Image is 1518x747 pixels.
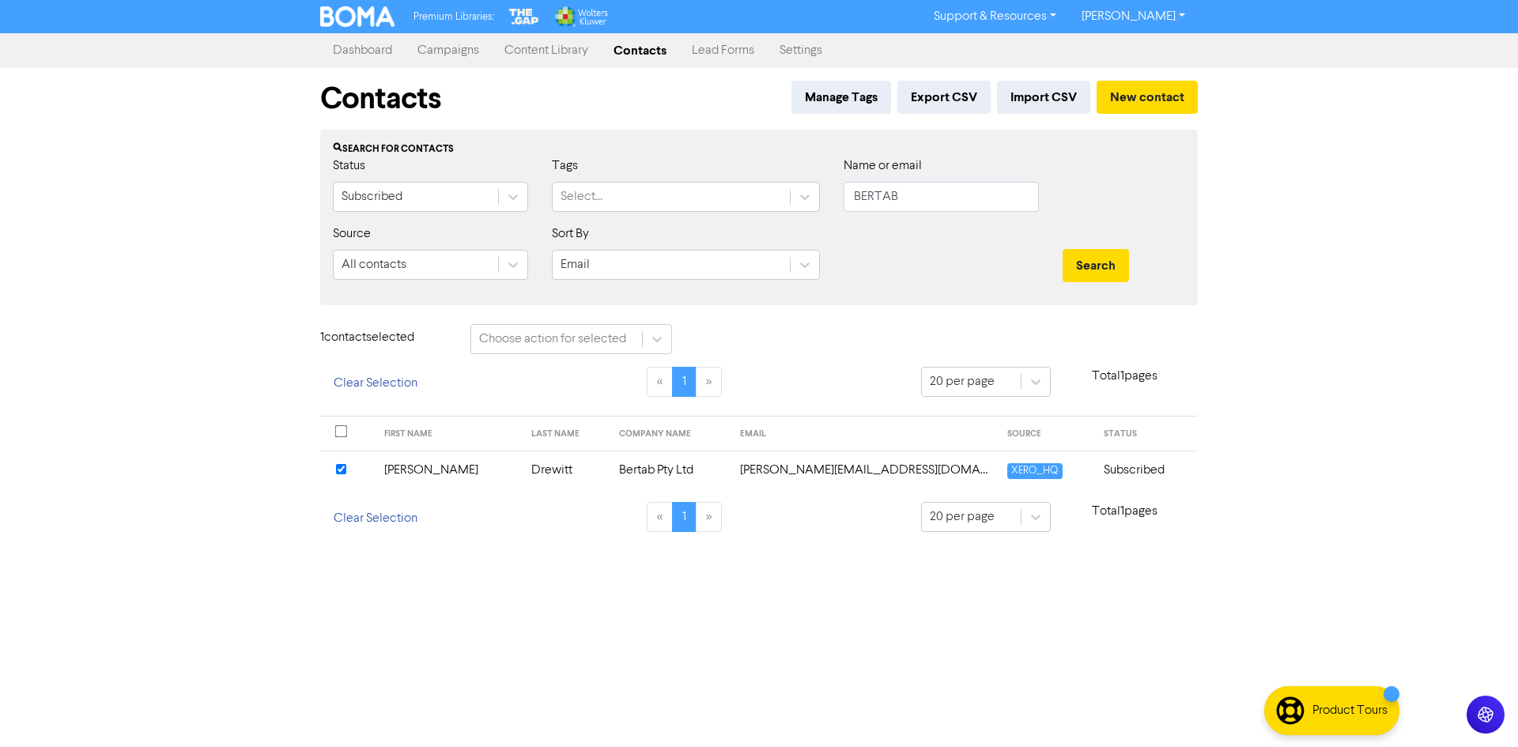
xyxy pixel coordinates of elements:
button: Export CSV [897,81,991,114]
button: Import CSV [997,81,1090,114]
th: EMAIL [731,417,998,451]
img: Wolters Kluwer [553,6,607,27]
h6: 1 contact selected [320,330,447,345]
label: Tags [552,157,578,175]
th: FIRST NAME [375,417,522,451]
div: Email [561,255,590,274]
img: BOMA Logo [320,6,395,27]
a: Content Library [492,35,601,66]
th: COMPANY NAME [610,417,731,451]
th: SOURCE [998,417,1093,451]
a: Page 1 is your current page [672,502,697,532]
div: Subscribed [342,187,402,206]
a: Support & Resources [921,4,1069,29]
td: [PERSON_NAME] [375,451,522,489]
div: Choose action for selected [479,330,626,349]
td: Subscribed [1094,451,1198,489]
div: 20 per page [930,372,995,391]
a: Dashboard [320,35,405,66]
p: Total 1 pages [1051,367,1198,386]
button: Search [1063,249,1129,282]
div: Select... [561,187,602,206]
th: STATUS [1094,417,1198,451]
div: 20 per page [930,507,995,526]
td: Bertab Pty Ltd [610,451,731,489]
h1: Contacts [320,81,441,117]
label: Source [333,224,371,243]
a: Lead Forms [679,35,767,66]
button: Clear Selection [320,367,431,400]
td: Drewitt [522,451,610,489]
button: Clear Selection [320,502,431,535]
span: XERO_HQ [1007,463,1062,478]
button: Manage Tags [791,81,891,114]
iframe: Chat Widget [1439,671,1518,747]
div: Search for contacts [333,142,1185,157]
button: New contact [1097,81,1198,114]
div: All contacts [342,255,406,274]
label: Name or email [844,157,922,175]
a: Page 1 is your current page [672,367,697,397]
span: Premium Libraries: [413,12,494,22]
img: The Gap [507,6,542,27]
th: LAST NAME [522,417,610,451]
p: Total 1 pages [1051,502,1198,521]
a: [PERSON_NAME] [1069,4,1198,29]
a: Settings [767,35,835,66]
a: Contacts [601,35,679,66]
label: Sort By [552,224,589,243]
a: Campaigns [405,35,492,66]
td: barry@ncdoors.com.au [731,451,998,489]
label: Status [333,157,365,175]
